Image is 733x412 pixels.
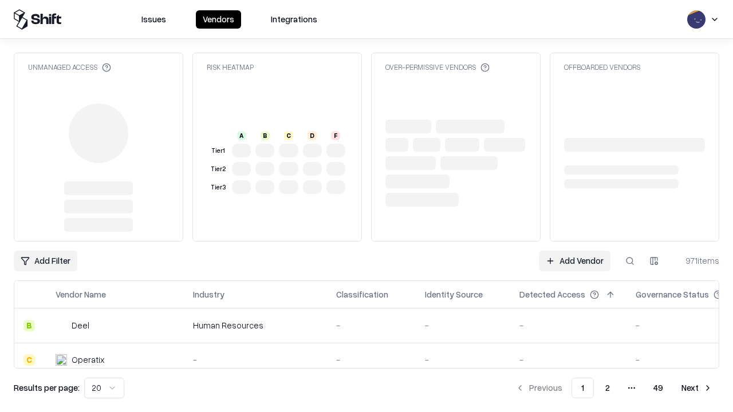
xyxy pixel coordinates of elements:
div: Governance Status [636,288,709,300]
button: Issues [135,10,173,29]
div: - [336,354,407,366]
div: 971 items [673,255,719,267]
div: - [193,354,318,366]
button: Vendors [196,10,241,29]
button: 2 [596,378,619,398]
div: Detected Access [519,288,585,300]
div: Tier 2 [209,164,227,174]
button: 1 [572,378,594,398]
p: Results per page: [14,382,80,394]
button: 49 [644,378,672,398]
div: Identity Source [425,288,483,300]
div: Unmanaged Access [28,62,111,72]
div: Over-Permissive Vendors [385,62,490,72]
div: Operatix [72,354,104,366]
div: - [519,354,617,366]
div: C [23,354,35,366]
a: Add Vendor [539,251,610,271]
button: Add Filter [14,251,77,271]
div: D [308,131,317,140]
div: Tier 3 [209,183,227,192]
div: Human Resources [193,319,318,331]
div: Industry [193,288,224,300]
button: Next [675,378,719,398]
div: B [23,320,35,331]
div: Offboarded Vendors [564,62,640,72]
div: - [425,319,501,331]
div: Classification [336,288,388,300]
div: B [261,131,270,140]
div: A [237,131,246,140]
div: - [425,354,501,366]
img: Operatix [56,354,67,366]
div: Risk Heatmap [207,62,254,72]
nav: pagination [509,378,719,398]
div: - [519,319,617,331]
div: Vendor Name [56,288,106,300]
div: F [331,131,340,140]
img: Deel [56,320,67,331]
div: Tier 1 [209,146,227,156]
div: - [336,319,407,331]
div: C [284,131,293,140]
div: Deel [72,319,89,331]
button: Integrations [264,10,324,29]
